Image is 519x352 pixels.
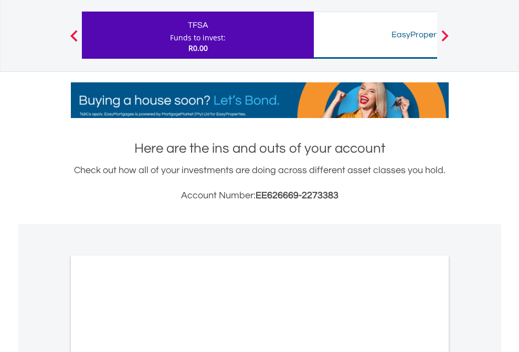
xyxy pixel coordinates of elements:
[188,43,208,53] span: R0.00
[256,190,338,200] span: EE626669-2273383
[71,188,449,203] h3: Account Number:
[71,163,449,203] div: Check out how all of your investments are doing across different asset classes you hold.
[170,33,226,43] div: Funds to invest:
[435,35,456,46] button: Next
[71,82,449,118] img: EasyMortage Promotion Banner
[71,139,449,158] h1: Here are the ins and outs of your account
[63,35,84,46] button: Previous
[88,18,308,33] div: TFSA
